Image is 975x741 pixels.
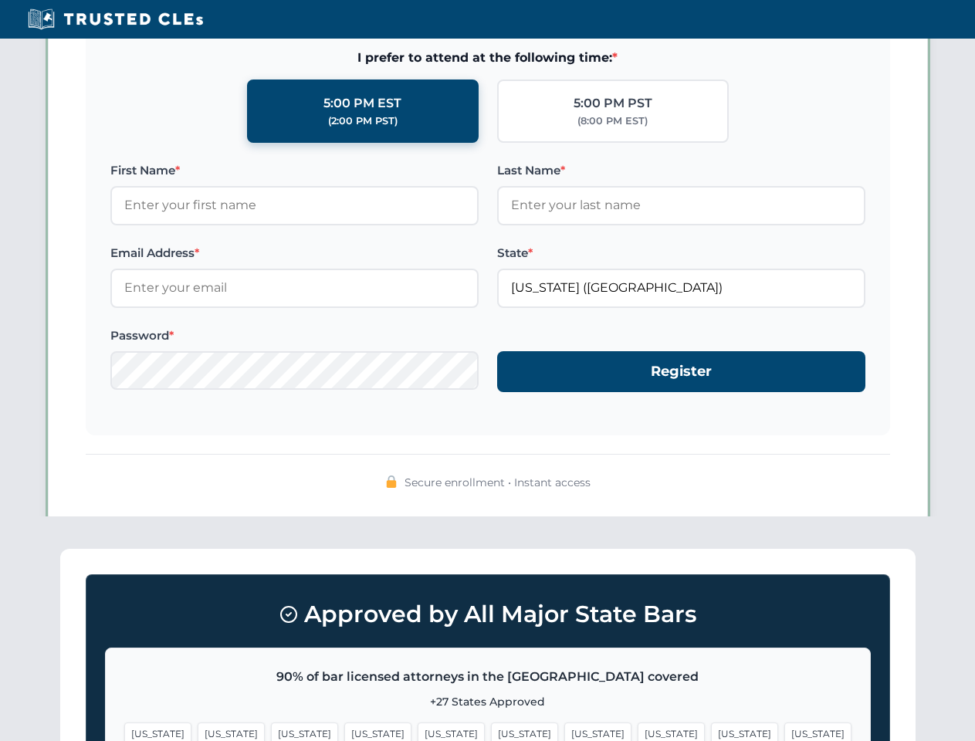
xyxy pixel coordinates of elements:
[124,693,851,710] p: +27 States Approved
[497,269,865,307] input: Florida (FL)
[497,161,865,180] label: Last Name
[574,93,652,113] div: 5:00 PM PST
[110,327,479,345] label: Password
[124,667,851,687] p: 90% of bar licensed attorneys in the [GEOGRAPHIC_DATA] covered
[105,594,871,635] h3: Approved by All Major State Bars
[497,186,865,225] input: Enter your last name
[23,8,208,31] img: Trusted CLEs
[110,48,865,68] span: I prefer to attend at the following time:
[323,93,401,113] div: 5:00 PM EST
[497,351,865,392] button: Register
[110,161,479,180] label: First Name
[497,244,865,262] label: State
[577,113,648,129] div: (8:00 PM EST)
[405,474,591,491] span: Secure enrollment • Instant access
[385,475,398,488] img: 🔒
[110,244,479,262] label: Email Address
[328,113,398,129] div: (2:00 PM PST)
[110,269,479,307] input: Enter your email
[110,186,479,225] input: Enter your first name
